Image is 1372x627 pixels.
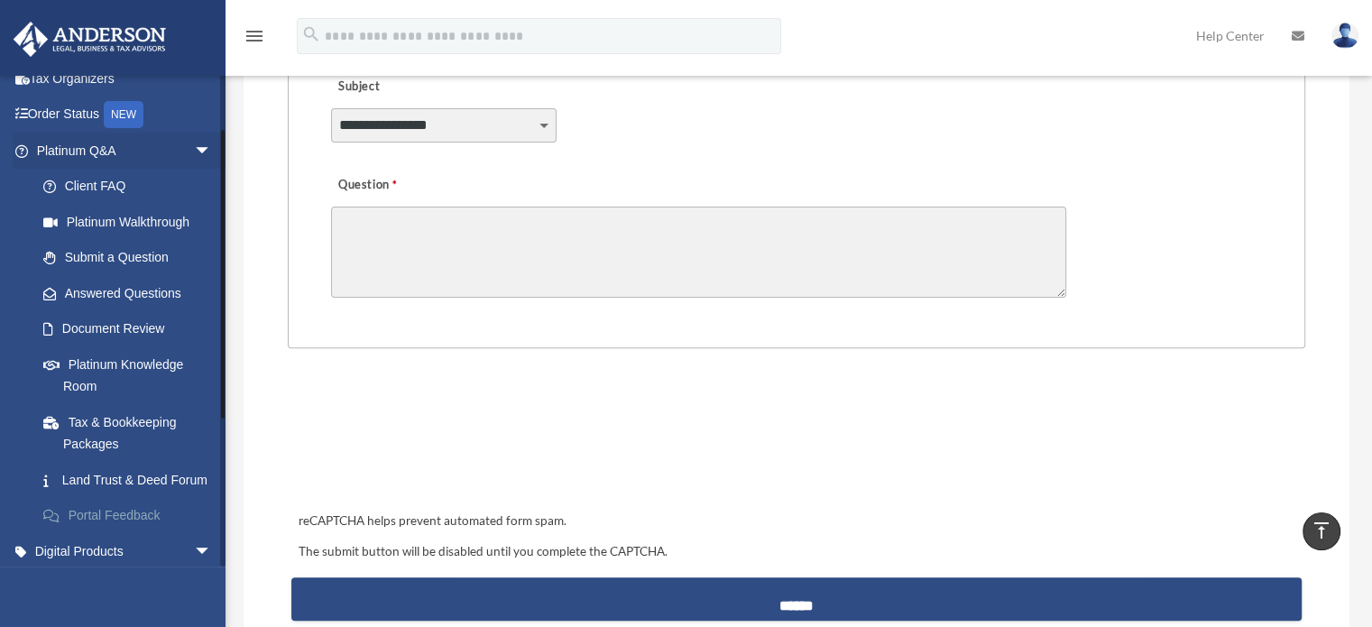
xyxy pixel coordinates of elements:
[13,533,239,569] a: Digital Productsarrow_drop_down
[1303,512,1340,550] a: vertical_align_top
[25,462,239,498] a: Land Trust & Deed Forum
[25,275,239,311] a: Answered Questions
[244,32,265,47] a: menu
[8,22,171,57] img: Anderson Advisors Platinum Portal
[244,25,265,47] i: menu
[1331,23,1358,49] img: User Pic
[194,533,230,570] span: arrow_drop_down
[25,346,239,404] a: Platinum Knowledge Room
[331,173,471,198] label: Question
[293,404,567,475] iframe: reCAPTCHA
[25,169,239,205] a: Client FAQ
[194,133,230,170] span: arrow_drop_down
[25,240,230,276] a: Submit a Question
[25,311,239,347] a: Document Review
[25,498,239,534] a: Portal Feedback
[13,97,239,134] a: Order StatusNEW
[301,24,321,44] i: search
[104,101,143,128] div: NEW
[13,60,239,97] a: Tax Organizers
[25,204,239,240] a: Platinum Walkthrough
[1311,520,1332,541] i: vertical_align_top
[291,541,1302,563] div: The submit button will be disabled until you complete the CAPTCHA.
[13,133,239,169] a: Platinum Q&Aarrow_drop_down
[25,404,239,462] a: Tax & Bookkeeping Packages
[291,511,1302,532] div: reCAPTCHA helps prevent automated form spam.
[331,75,502,100] label: Subject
